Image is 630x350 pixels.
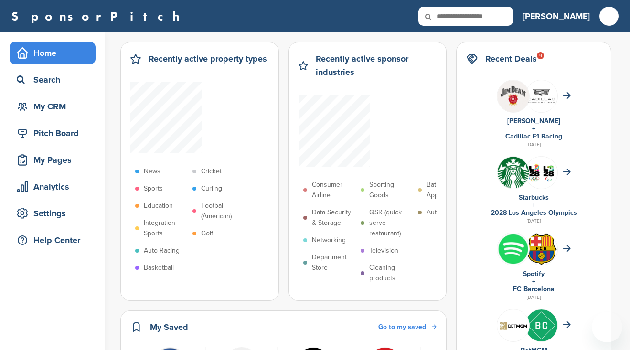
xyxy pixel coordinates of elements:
h3: [PERSON_NAME] [523,10,590,23]
div: [DATE] [466,217,601,225]
p: Integration - Sports [144,218,188,239]
a: [PERSON_NAME] [523,6,590,27]
div: Home [14,44,96,62]
a: + [532,201,535,209]
div: [DATE] [466,293,601,302]
span: Go to my saved [378,323,426,331]
p: Auto Racing [144,245,180,256]
p: QSR (quick serve restaurant) [369,207,413,239]
a: Analytics [10,176,96,198]
a: My Pages [10,149,96,171]
a: FC Barcelona [513,285,555,293]
div: My CRM [14,98,96,115]
p: Education [144,201,173,211]
a: Go to my saved [378,322,437,332]
h2: My Saved [150,320,188,334]
p: Basketball [144,263,174,273]
img: Fcgoatp8 400x400 [525,80,557,112]
p: Curling [201,183,222,194]
a: + [532,277,535,286]
div: My Pages [14,151,96,169]
a: Starbucks [519,193,549,202]
p: Department Store [312,252,356,273]
div: Help Center [14,232,96,249]
a: Spotify [523,270,545,278]
a: Pitch Board [10,122,96,144]
div: Search [14,71,96,88]
p: Consumer Airline [312,180,356,201]
p: Cricket [201,166,222,177]
p: Networking [312,235,346,245]
p: Golf [201,228,213,239]
a: Home [10,42,96,64]
p: Bathroom Appliances [427,180,470,201]
div: Settings [14,205,96,222]
div: [DATE] [466,140,601,149]
img: Jyyddrmw 400x400 [497,80,529,112]
img: Vrpucdn2 400x400 [497,233,529,265]
h2: Recent Deals [485,52,537,65]
img: Open uri20141112 64162 1yeofb6?1415809477 [525,233,557,265]
p: Sporting Goods [369,180,413,201]
div: Analytics [14,178,96,195]
h2: Recently active property types [149,52,267,65]
a: [PERSON_NAME] [507,117,560,125]
a: Search [10,69,96,91]
div: Pitch Board [14,125,96,142]
a: Cadillac F1 Racing [505,132,562,140]
img: Inc kuuz 400x400 [525,309,557,341]
p: Data Security & Storage [312,207,356,228]
p: Television [369,245,398,256]
p: News [144,166,160,177]
img: Open uri20141112 50798 1m0bak2 [497,157,529,189]
h2: Recently active sponsor industries [316,52,437,79]
p: Sports [144,183,163,194]
img: Screen shot 2020 11 05 at 10.46.00 am [497,317,529,333]
iframe: Button to launch messaging window [592,312,622,342]
div: 9 [537,52,544,59]
p: Auto [427,207,440,218]
p: Cleaning products [369,263,413,284]
p: Football (American) [201,201,245,222]
a: 2028 Los Angeles Olympics [491,209,577,217]
a: + [532,125,535,133]
a: My CRM [10,95,96,117]
a: Help Center [10,229,96,251]
img: Csrq75nh 400x400 [525,157,557,189]
a: Settings [10,202,96,224]
a: SponsorPitch [11,10,186,22]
